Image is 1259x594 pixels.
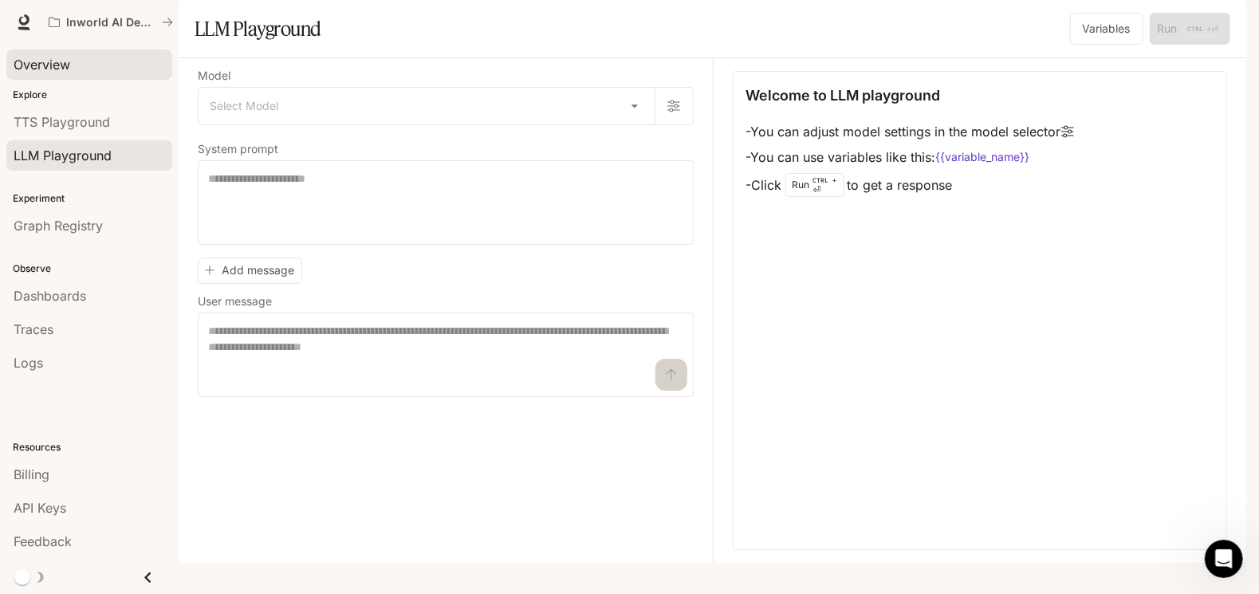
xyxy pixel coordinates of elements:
li: - Click to get a response [746,170,1074,200]
p: User message [198,296,272,307]
iframe: Intercom live chat [1205,540,1243,578]
button: Variables [1070,13,1143,45]
button: Add message [198,258,302,284]
p: System prompt [198,144,278,155]
button: All workspaces [41,6,180,38]
h1: LLM Playground [195,13,321,45]
li: - You can adjust model settings in the model selector [746,119,1074,144]
p: Welcome to LLM playground [746,85,941,106]
li: - You can use variables like this: [746,144,1074,170]
div: Run [785,173,844,197]
p: ⏎ [813,175,837,195]
p: Inworld AI Demos [66,16,155,30]
p: Model [198,70,230,81]
code: {{variable_name}} [936,149,1030,165]
span: Select Model [210,98,278,114]
div: Select Model [199,88,655,124]
p: CTRL + [813,175,837,185]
